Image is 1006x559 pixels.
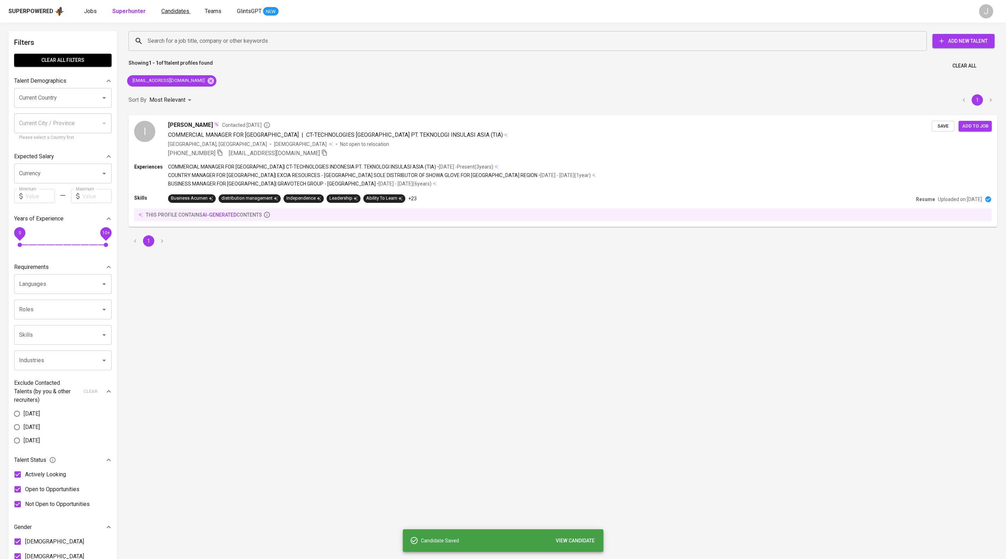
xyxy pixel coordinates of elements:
[99,305,109,314] button: Open
[972,94,983,106] button: page 1
[202,212,237,218] span: AI-generated
[18,230,21,235] span: 0
[14,149,112,164] div: Expected Salary
[962,122,988,130] span: Add to job
[134,194,168,201] p: Skills
[935,122,951,130] span: Save
[149,60,159,66] b: 1 - 1
[14,54,112,67] button: Clear All filters
[168,150,215,157] span: [PHONE_NUMBER]
[143,235,154,247] button: page 1
[84,7,98,16] a: Jobs
[14,453,112,467] div: Talent Status
[408,195,417,202] p: +23
[950,59,979,72] button: Clear All
[168,121,213,129] span: [PERSON_NAME]
[129,115,998,227] a: I[PERSON_NAME]Contacted [DATE]COMMERCIAL MANAGER FOR [GEOGRAPHIC_DATA]|CT-TECHNOLOGIES [GEOGRAPHI...
[161,8,189,14] span: Candidates
[20,56,106,65] span: Clear All filters
[952,61,976,70] span: Clear All
[25,470,66,479] span: Actively Looking
[99,330,109,340] button: Open
[916,196,935,203] p: Resume
[168,172,537,179] p: COUNTRY MANAGER FOR [GEOGRAPHIC_DATA] | EXCIA RESOURCES - [GEOGRAPHIC_DATA] SOLE DISTRIBUTOR OF S...
[263,122,270,129] svg: By Jakarta recruiter
[14,260,112,274] div: Requirements
[14,74,112,88] div: Talent Demographics
[14,520,112,534] div: Gender
[134,121,155,142] div: I
[112,8,146,14] b: Superhunter
[168,180,376,187] p: BUSINESS MANAGER FOR [GEOGRAPHIC_DATA] | GRAVOTECH GROUP - [GEOGRAPHIC_DATA]
[957,94,998,106] nav: pagination navigation
[24,410,40,418] span: [DATE]
[25,189,55,203] input: Value
[14,77,66,85] p: Talent Demographics
[537,172,591,179] p: • [DATE] - [DATE] ( 1 year )
[14,212,112,226] div: Years of Experience
[163,60,166,66] b: 1
[205,7,223,16] a: Teams
[214,122,219,127] img: magic_wand.svg
[938,196,982,203] p: Uploaded on [DATE]
[229,150,320,157] span: [EMAIL_ADDRESS][DOMAIN_NAME]
[938,37,989,46] span: Add New Talent
[14,456,56,464] span: Talent Status
[127,75,216,87] div: [EMAIL_ADDRESS][DOMAIN_NAME]
[933,34,995,48] button: Add New Talent
[302,131,303,139] span: |
[286,195,321,202] div: Independence
[168,141,267,148] div: [GEOGRAPHIC_DATA], [GEOGRAPHIC_DATA]
[146,211,262,218] p: this profile contains contents
[149,96,185,104] p: Most Relevant
[14,37,112,48] h6: Filters
[340,141,389,148] p: Not open to relocation
[55,6,64,17] img: app logo
[99,93,109,103] button: Open
[274,141,328,148] span: [DEMOGRAPHIC_DATA]
[366,195,403,202] div: Ability To Learn
[979,4,993,18] div: J
[129,235,169,247] nav: pagination navigation
[171,195,213,202] div: Business Acumen
[222,122,270,129] span: Contacted [DATE]
[168,131,299,138] span: COMMERCIAL MANAGER FOR [GEOGRAPHIC_DATA]
[25,500,90,508] span: Not Open to Opportunities
[14,523,32,531] p: Gender
[129,96,147,104] p: Sort By
[102,230,109,235] span: 10+
[99,355,109,365] button: Open
[8,7,53,16] div: Superpowered
[112,7,147,16] a: Superhunter
[161,7,191,16] a: Candidates
[263,8,279,15] span: NEW
[205,8,221,14] span: Teams
[19,134,107,141] p: Please select a Country first
[25,485,79,494] span: Open to Opportunities
[959,121,992,132] button: Add to job
[237,8,262,14] span: GlintsGPT
[306,131,503,138] span: CT-TECHNOLOGIES [GEOGRAPHIC_DATA] PT. TEKNOLOGI INSULASI ASIA (TIA)
[8,6,64,17] a: Superpoweredapp logo
[84,8,97,14] span: Jobs
[14,214,64,223] p: Years of Experience
[149,94,194,107] div: Most Relevant
[24,423,40,431] span: [DATE]
[134,163,168,170] p: Experiences
[237,7,279,16] a: GlintsGPT NEW
[82,189,112,203] input: Value
[14,263,49,271] p: Requirements
[14,152,54,161] p: Expected Salary
[127,77,209,84] span: [EMAIL_ADDRESS][DOMAIN_NAME]
[14,379,79,404] p: Exclude Contacted Talents (by you & other recruiters)
[436,163,493,170] p: • [DATE] - Present ( 3 years )
[932,121,954,132] button: Save
[556,536,595,545] span: VIEW CANDIDATE
[99,169,109,178] button: Open
[553,534,598,547] button: VIEW CANDIDATE
[168,163,436,170] p: COMMERCIAL MANAGER FOR [GEOGRAPHIC_DATA] | CT-TECHNOLOGIES INDONESIA PT. TEKNOLOGI INSULASI ASIA ...
[329,195,358,202] div: Leadership
[376,180,431,187] p: • [DATE] - [DATE] ( 6 years )
[25,537,84,546] span: [DEMOGRAPHIC_DATA]
[129,59,213,72] p: Showing of talent profiles found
